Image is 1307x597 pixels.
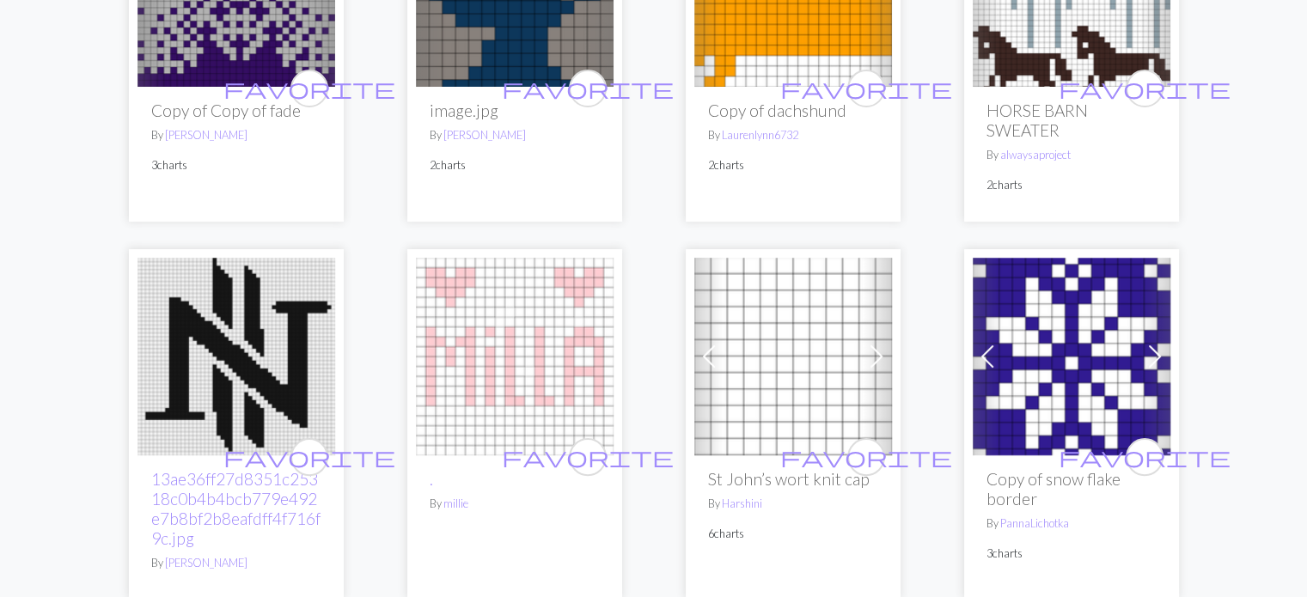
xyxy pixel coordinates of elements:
[973,258,1170,455] img: snow flake border
[430,157,600,174] p: 2 charts
[986,101,1157,140] h2: HORSE BARN SWEATER
[1000,516,1069,530] a: PannaLichotka
[223,440,395,474] i: favourite
[986,545,1157,562] p: 3 charts
[1059,71,1231,106] i: favourite
[986,147,1157,163] p: By
[430,469,433,489] a: .
[502,440,674,474] i: favourite
[780,440,952,474] i: favourite
[973,346,1170,362] a: snow flake border
[165,128,247,142] a: [PERSON_NAME]
[986,469,1157,509] h2: Copy of snow flake border
[416,258,614,455] img: .
[416,346,614,362] a: .
[780,75,952,101] span: favorite
[847,70,885,107] button: favourite
[430,101,600,120] h2: image.jpg
[1059,75,1231,101] span: favorite
[430,127,600,143] p: By
[443,128,526,142] a: [PERSON_NAME]
[1000,148,1071,161] a: alwaysaproject
[1126,438,1163,476] button: favourite
[780,71,952,106] i: favourite
[430,496,600,512] p: By
[165,556,247,570] a: [PERSON_NAME]
[502,443,674,470] span: favorite
[151,157,321,174] p: 3 charts
[708,526,878,542] p: 6 charts
[137,346,335,362] a: 13ae36ff27d8351c25318c0b4b4bcb779e492e7b8bf2b8eafdff4f716f9c.jpg
[694,346,892,362] a: St John’s wort knit cap
[780,443,952,470] span: favorite
[151,555,321,571] p: By
[708,157,878,174] p: 2 charts
[986,515,1157,532] p: By
[847,438,885,476] button: favourite
[223,71,395,106] i: favourite
[1059,443,1231,470] span: favorite
[502,75,674,101] span: favorite
[569,70,607,107] button: favourite
[708,127,878,143] p: By
[722,128,798,142] a: Laurenlynn6732
[223,443,395,470] span: favorite
[151,101,321,120] h2: Copy of Copy of fade
[569,438,607,476] button: favourite
[722,496,762,510] a: Harshini
[708,469,878,489] h2: St John’s wort knit cap
[137,258,335,455] img: 13ae36ff27d8351c25318c0b4b4bcb779e492e7b8bf2b8eafdff4f716f9c.jpg
[151,469,321,548] a: 13ae36ff27d8351c25318c0b4b4bcb779e492e7b8bf2b8eafdff4f716f9c.jpg
[223,75,395,101] span: favorite
[694,258,892,455] img: St John’s wort knit cap
[290,70,328,107] button: favourite
[986,177,1157,193] p: 2 charts
[1059,440,1231,474] i: favourite
[443,496,468,510] a: millie
[290,438,328,476] button: favourite
[1126,70,1163,107] button: favourite
[151,127,321,143] p: By
[502,71,674,106] i: favourite
[708,101,878,120] h2: Copy of dachshund
[708,496,878,512] p: By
